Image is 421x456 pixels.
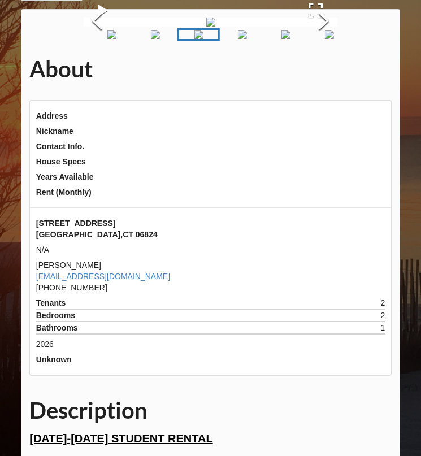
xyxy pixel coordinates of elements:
span: [STREET_ADDRESS] [36,219,116,228]
a: Go to Slide 6 [221,28,263,41]
td: N/A [30,242,391,258]
img: 621_fairfield_beach%2FIMG_9684.jpg [151,30,160,39]
th: House Specs [30,154,391,170]
span: Bedrooms [36,310,78,321]
a: [EMAIL_ADDRESS][DOMAIN_NAME] [36,272,170,281]
b: Unknown [36,355,72,364]
span: 2 [380,310,385,321]
a: Go to Slide 7 [264,28,307,41]
th: Contact Info. [30,139,391,154]
a: Go to Slide 4 [134,28,176,41]
span: Bathrooms [36,322,81,333]
th: Address [30,108,391,124]
a: Go to Slide 5 [177,28,220,41]
th: Nickname [30,124,391,139]
img: 621_fairfield_beach%2FIMG_9687.jpg [206,18,215,27]
a: Go to Slide 8 [308,28,350,41]
span: 2 [380,297,385,309]
span: [DATE]-[DATE] STUDENT RENTAL [29,432,212,445]
img: 621_fairfield_beach%2FIMG_9688.jpg [238,30,247,39]
h1: About [29,55,392,84]
a: Go to Slide 3 [90,28,133,41]
span: [GEOGRAPHIC_DATA] , CT 06824 [36,230,158,239]
td: 2026 [30,337,391,352]
img: 621_fairfield_beach%2FIMG_9683.jpg [107,30,116,39]
div: Thumbnail Navigation [3,28,257,41]
img: 621_fairfield_beach%2FIMG_9692.jpg [281,30,290,39]
th: Rent (Monthly) [30,185,391,200]
td: [PERSON_NAME] [PHONE_NUMBER] [30,258,391,296]
h1: Description [29,396,392,425]
span: Tenants [36,297,69,309]
span: 1 [380,322,385,333]
th: Years Available [30,170,391,185]
img: 621_fairfield_beach%2FIMG_9687.jpg [194,30,203,39]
